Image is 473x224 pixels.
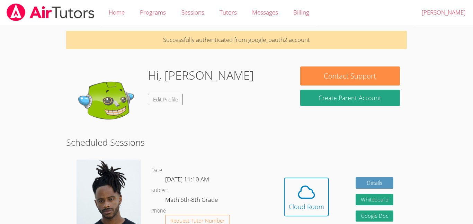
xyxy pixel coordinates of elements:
[151,207,166,215] dt: Phone
[165,175,209,183] span: [DATE] 11:10 AM
[300,90,400,106] button: Create Parent Account
[356,177,394,189] a: Details
[252,8,278,16] span: Messages
[66,31,407,49] p: Successfully authenticated from google_oauth2 account
[148,94,183,105] a: Edit Profile
[284,178,329,216] button: Cloud Room
[165,195,219,207] dd: Math 6th-8th Grade
[151,166,162,175] dt: Date
[66,136,407,149] h2: Scheduled Sessions
[170,218,225,223] span: Request Tutor Number
[356,194,394,205] button: Whiteboard
[289,202,324,212] div: Cloud Room
[73,66,142,136] img: default.png
[151,186,168,195] dt: Subject
[356,210,394,222] a: Google Doc
[6,3,95,21] img: airtutors_banner-c4298cdbf04f3fff15de1276eac7730deb9818008684d7c2e4769d2f7ddbe033.png
[148,66,254,84] h1: Hi, [PERSON_NAME]
[300,66,400,86] button: Contact Support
